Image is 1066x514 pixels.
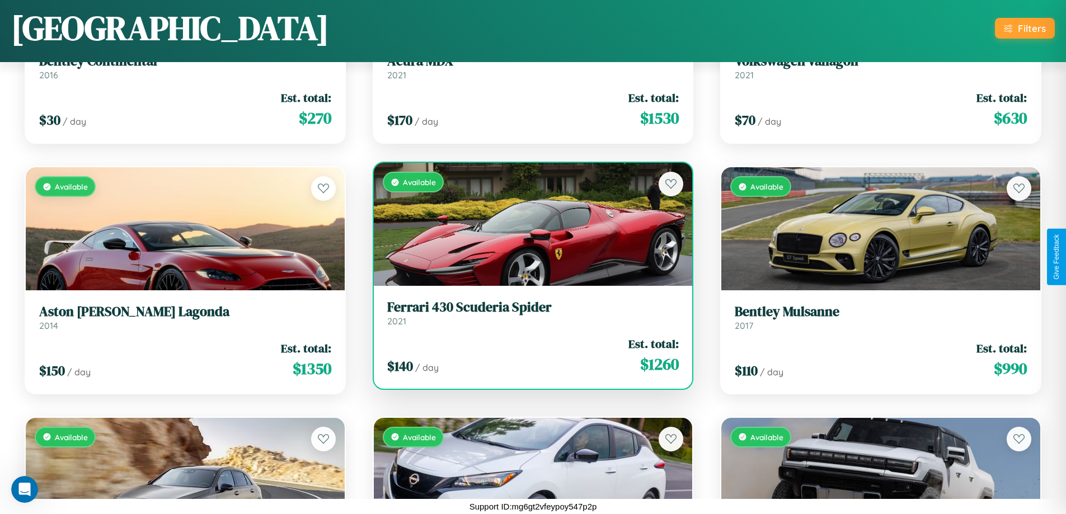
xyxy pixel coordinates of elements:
span: $ 270 [299,107,331,129]
h3: Aston [PERSON_NAME] Lagonda [39,304,331,320]
span: / day [415,362,439,373]
span: / day [758,116,781,127]
h3: Bentley Mulsanne [735,304,1027,320]
button: Filters [995,18,1055,39]
span: $ 70 [735,111,755,129]
a: Volkswagen Vanagon2021 [735,53,1027,81]
span: Available [55,432,88,442]
h1: [GEOGRAPHIC_DATA] [11,5,329,51]
span: 2021 [735,69,754,81]
span: 2021 [387,315,406,327]
span: $ 150 [39,361,65,380]
span: $ 140 [387,357,413,375]
span: $ 1260 [640,353,679,375]
span: / day [760,366,783,378]
span: Available [55,182,88,191]
span: 2014 [39,320,58,331]
span: 2021 [387,69,406,81]
span: Est. total: [281,89,331,106]
span: Est. total: [281,340,331,356]
span: Available [403,432,436,442]
span: $ 110 [735,361,758,380]
div: Filters [1018,22,1046,34]
span: Est. total: [976,340,1027,356]
p: Support ID: mg6gt2vfeypoy547p2p [469,499,597,514]
h3: Ferrari 430 Scuderia Spider [387,299,679,315]
a: Ferrari 430 Scuderia Spider2021 [387,299,679,327]
span: / day [67,366,91,378]
span: $ 1530 [640,107,679,129]
span: / day [415,116,438,127]
span: $ 1350 [293,357,331,380]
span: 2017 [735,320,753,331]
span: $ 170 [387,111,412,129]
span: 2016 [39,69,58,81]
span: Est. total: [976,89,1027,106]
span: / day [63,116,86,127]
span: $ 630 [994,107,1027,129]
a: Bentley Continental2016 [39,53,331,81]
iframe: Intercom live chat [11,476,38,503]
a: Bentley Mulsanne2017 [735,304,1027,331]
span: $ 990 [994,357,1027,380]
span: Available [750,432,783,442]
span: Est. total: [628,336,679,352]
a: Acura MDX2021 [387,53,679,81]
span: Available [403,177,436,187]
a: Aston [PERSON_NAME] Lagonda2014 [39,304,331,331]
span: $ 30 [39,111,60,129]
span: Available [750,182,783,191]
div: Give Feedback [1053,234,1060,280]
span: Est. total: [628,89,679,106]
